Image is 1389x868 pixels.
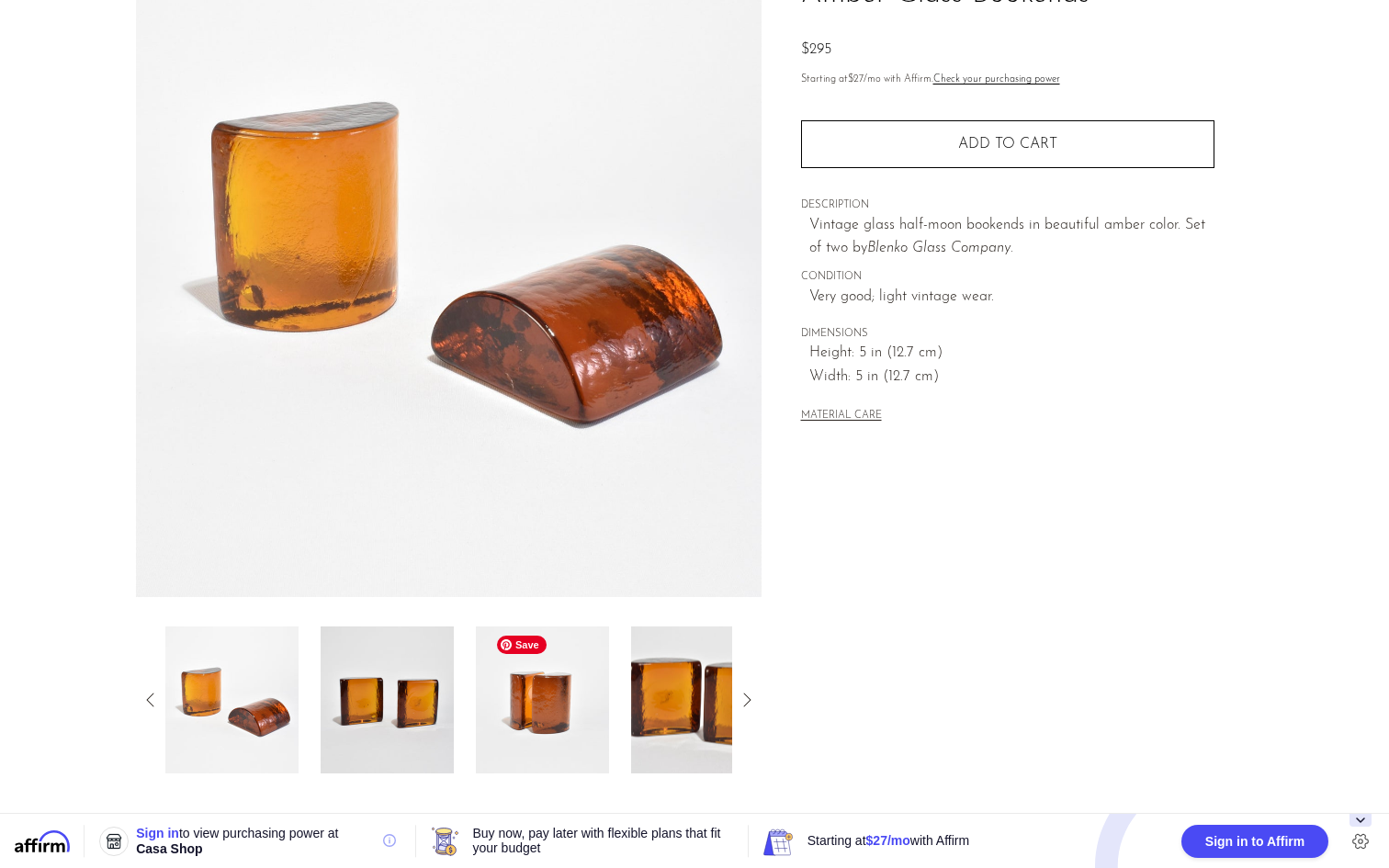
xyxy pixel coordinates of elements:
span: Save [497,636,547,654]
img: Amber Glass Bookends [631,626,764,773]
span: Add to cart [958,137,1057,152]
span: Width: 5 in (12.7 cm) [809,366,1214,389]
p: Starting at /mo with Affirm. [801,72,1214,88]
img: Amber Glass Bookends [476,626,609,773]
em: Blenko Glass Company. [867,241,1013,255]
span: DESCRIPTION [801,197,1214,214]
span: $27 [848,74,864,85]
span: DIMENSIONS [801,326,1214,343]
span: Very good; light vintage wear. [809,286,1214,310]
span: CONDITION [801,269,1214,286]
button: MATERIAL CARE [801,410,882,423]
span: $295 [801,42,831,57]
button: Add to cart [801,120,1214,168]
a: Check your purchasing power - Learn more about Affirm Financing (opens in modal) [933,74,1060,85]
span: Vintage glass half-moon bookends in beautiful amber color. Set of two by [809,218,1205,256]
img: Amber Glass Bookends [321,626,454,773]
img: Amber Glass Bookends [165,626,299,773]
span: Height: 5 in (12.7 cm) [809,342,1214,366]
